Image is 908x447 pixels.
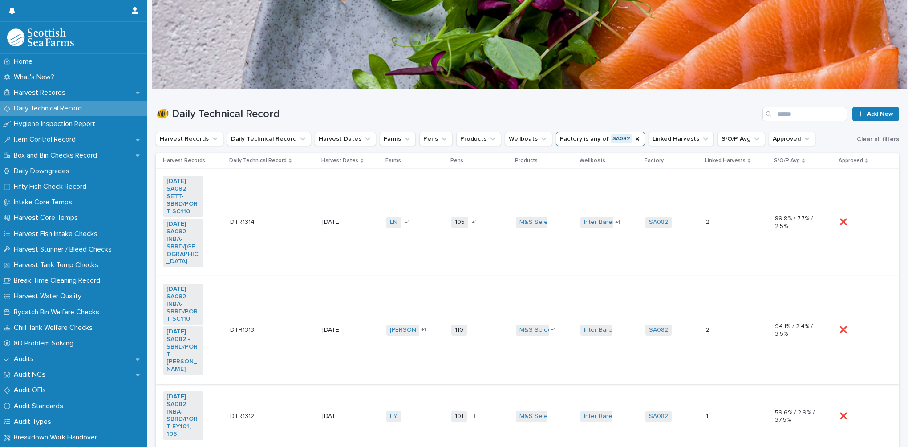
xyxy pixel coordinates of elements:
p: Box and Bin Checks Record [10,151,104,160]
a: M&S Select [519,219,553,226]
p: 1 [706,411,710,420]
p: Audit Types [10,418,58,426]
button: Pens [419,132,453,146]
p: Factory [645,156,664,166]
p: Bycatch Bin Welfare Checks [10,308,106,317]
button: Farms [380,132,416,146]
button: Harvest Dates [315,132,376,146]
p: 2 [706,217,711,226]
p: DTR1313 [230,325,256,334]
p: Item Control Record [10,135,83,144]
button: Wellboats [505,132,552,146]
p: What's New? [10,73,61,81]
button: Approved [769,132,815,146]
p: 8D Problem Solving [10,339,81,348]
p: Breakdown Work Handover [10,433,104,442]
a: SA082 [649,219,668,226]
a: [DATE] SA082 INBA-SBRD/PORT SC110 [166,285,200,323]
button: Products [456,132,501,146]
p: Chill Tank Welfare Checks [10,324,100,332]
p: [DATE] [322,413,363,420]
p: Linked Harvests [705,156,746,166]
button: Linked Harvests [649,132,714,146]
p: Harvest Records [163,156,205,166]
span: + 1 [405,220,409,225]
p: 59.6% / 2.9% / 37.5% [775,409,815,424]
p: Harvest Stunner / Bleed Checks [10,245,119,254]
p: DTR1314 [230,217,256,226]
a: SA082 [649,326,668,334]
button: Factory [556,132,645,146]
span: 101 [451,411,467,422]
p: Harvest Tank Temp Checks [10,261,105,269]
p: Harvest Fish Intake Checks [10,230,105,238]
a: LN [390,219,397,226]
p: ❌ [839,325,849,334]
a: Inter Barents [584,326,621,334]
p: Daily Downgrades [10,167,77,175]
span: + 1 [472,220,477,225]
p: Audits [10,355,41,363]
a: Inter Barents [584,219,621,226]
p: Approved [839,156,863,166]
a: SA082 [649,413,668,420]
p: Daily Technical Record [10,104,89,113]
span: + 1 [551,327,555,333]
p: Break Time Cleaning Record [10,276,107,285]
a: [PERSON_NAME] [390,326,438,334]
p: Harvest Dates [321,156,358,166]
p: Products [515,156,538,166]
p: ❌ [839,217,849,226]
a: M&S Select [519,413,553,420]
p: Hygiene Inspection Report [10,120,102,128]
a: [DATE] SA082 SETT-SBRD/PORT SC110 [166,178,200,215]
button: Harvest Records [156,132,223,146]
a: Add New [852,107,899,121]
p: 2 [706,325,711,334]
input: Search [762,107,847,121]
img: mMrefqRFQpe26GRNOUkG [7,28,74,46]
span: 105 [451,217,468,228]
a: [DATE] SA082 -SBRD/PORT [PERSON_NAME] [166,328,200,373]
p: [DATE] [322,219,363,226]
a: [DATE] SA082 INBA-SBRD/[GEOGRAPHIC_DATA] [166,220,200,265]
p: Harvest Records [10,89,73,97]
h1: 🐠 Daily Technical Record [156,108,759,121]
p: Home [10,57,40,66]
span: Clear all filters [857,136,899,142]
span: + 1 [470,414,475,419]
a: Inter Barents [584,413,621,420]
p: Harvest Core Temps [10,214,85,222]
p: Wellboats [580,156,605,166]
tr: [DATE] SA082 INBA-SBRD/PORT SC110 [DATE] SA082 -SBRD/PORT [PERSON_NAME] DTR1313DTR1313 [DATE][PER... [156,276,899,384]
p: Harvest Water Quality [10,292,89,301]
tr: [DATE] SA082 SETT-SBRD/PORT SC110 [DATE] SA082 INBA-SBRD/[GEOGRAPHIC_DATA] DTR1314DTR1314 [DATE]L... [156,169,899,276]
p: S/O/P Avg [774,156,800,166]
p: DTR1312 [230,411,256,420]
a: [DATE] SA082 INBA-SBRD/PORT EY101, 106 [166,393,200,438]
span: 110 [451,325,467,336]
span: + 1 [615,220,620,225]
p: Audit Standards [10,402,70,410]
p: Farms [385,156,401,166]
span: + 1 [421,327,426,333]
span: Add New [867,111,893,117]
p: Audit NCs [10,370,53,379]
p: ❌ [839,411,849,420]
p: 89.8% / 7.7% / 2.5% [775,215,815,230]
p: Intake Core Temps [10,198,79,207]
p: Daily Technical Record [229,156,287,166]
p: 94.1% / 2.4% / 3.5% [775,323,815,338]
button: Daily Technical Record [227,132,311,146]
button: S/O/P Avg [717,132,765,146]
p: [DATE] [322,326,363,334]
p: Fifty Fish Check Record [10,183,93,191]
p: Audit OFIs [10,386,53,394]
p: Pens [450,156,463,166]
a: M&S Select [519,326,553,334]
a: EY [390,413,397,420]
button: Clear all filters [853,133,899,146]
